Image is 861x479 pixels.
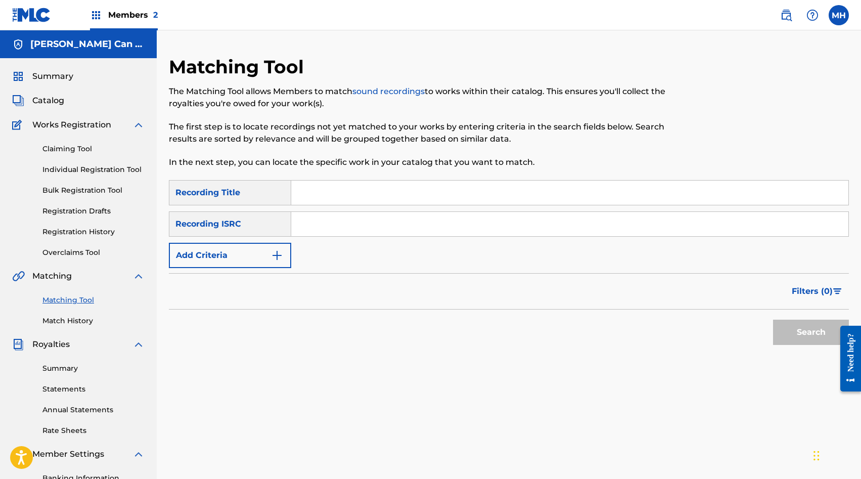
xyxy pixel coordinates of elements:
[132,119,145,131] img: expand
[780,9,792,21] img: search
[153,10,158,20] span: 2
[42,185,145,196] a: Bulk Registration Tool
[169,243,291,268] button: Add Criteria
[829,5,849,25] div: User Menu
[42,363,145,374] a: Summary
[12,95,64,107] a: CatalogCatalog
[32,338,70,351] span: Royalties
[12,448,24,460] img: Member Settings
[352,86,425,96] a: sound recordings
[12,95,24,107] img: Catalog
[32,119,111,131] span: Works Registration
[169,180,849,350] form: Search Form
[42,164,145,175] a: Individual Registration Tool
[132,270,145,282] img: expand
[12,119,25,131] img: Works Registration
[42,405,145,415] a: Annual Statements
[169,121,693,145] p: The first step is to locate recordings not yet matched to your works by entering criteria in the ...
[12,270,25,282] img: Matching
[169,156,693,168] p: In the next step, you can locate the specific work in your catalog that you want to match.
[12,8,51,22] img: MLC Logo
[132,448,145,460] img: expand
[792,285,833,297] span: Filters ( 0 )
[12,338,24,351] img: Royalties
[42,206,145,216] a: Registration Drafts
[810,430,861,479] iframe: Chat Widget
[42,384,145,395] a: Statements
[42,227,145,237] a: Registration History
[42,425,145,436] a: Rate Sheets
[813,441,820,471] div: Drag
[90,9,102,21] img: Top Rightsholders
[42,316,145,326] a: Match History
[42,295,145,306] a: Matching Tool
[806,9,819,21] img: help
[32,448,104,460] span: Member Settings
[32,70,73,82] span: Summary
[833,318,861,399] iframe: Resource Center
[42,247,145,258] a: Overclaims Tool
[833,288,842,294] img: filter
[108,9,158,21] span: Members
[30,38,145,50] h5: Halfast Can You Write Songs
[802,5,823,25] div: Help
[32,95,64,107] span: Catalog
[776,5,796,25] a: Public Search
[169,85,693,110] p: The Matching Tool allows Members to match to works within their catalog. This ensures you'll coll...
[12,38,24,51] img: Accounts
[271,249,283,262] img: 9d2ae6d4665cec9f34b9.svg
[169,56,309,78] h2: Matching Tool
[12,70,73,82] a: SummarySummary
[12,70,24,82] img: Summary
[132,338,145,351] img: expand
[42,144,145,154] a: Claiming Tool
[32,270,72,282] span: Matching
[786,279,849,304] button: Filters (0)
